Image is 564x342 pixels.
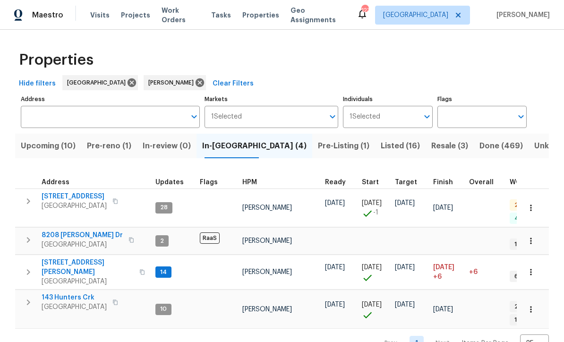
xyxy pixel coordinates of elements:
[188,110,201,123] button: Open
[511,316,536,324] span: 1 Sent
[213,78,254,90] span: Clear Filters
[21,139,76,153] span: Upcoming (10)
[42,231,123,240] span: 8208 [PERSON_NAME] Dr
[511,201,532,209] span: 2 QC
[15,75,60,93] button: Hide filters
[148,78,197,87] span: [PERSON_NAME]
[318,139,369,153] span: Pre-Listing (1)
[431,139,468,153] span: Resale (3)
[325,200,345,206] span: [DATE]
[325,301,345,308] span: [DATE]
[211,113,242,121] span: 1 Selected
[19,78,56,90] span: Hide filters
[514,110,528,123] button: Open
[511,240,532,248] span: 1 WIP
[155,179,184,186] span: Updates
[373,208,378,217] span: -1
[242,238,292,244] span: [PERSON_NAME]
[395,264,415,271] span: [DATE]
[42,258,134,277] span: [STREET_ADDRESS][PERSON_NAME]
[395,179,417,186] span: Target
[469,179,494,186] span: Overall
[433,179,453,186] span: Finish
[156,268,171,276] span: 14
[90,10,110,20] span: Visits
[87,139,131,153] span: Pre-reno (1)
[42,302,107,312] span: [GEOGRAPHIC_DATA]
[42,240,123,249] span: [GEOGRAPHIC_DATA]
[62,75,138,90] div: [GEOGRAPHIC_DATA]
[42,277,134,286] span: [GEOGRAPHIC_DATA]
[493,10,550,20] span: [PERSON_NAME]
[433,306,453,313] span: [DATE]
[437,96,527,102] label: Flags
[395,179,426,186] div: Target renovation project end date
[343,96,432,102] label: Individuals
[326,110,339,123] button: Open
[205,96,339,102] label: Markets
[511,214,538,222] span: 4 Done
[362,301,382,308] span: [DATE]
[395,200,415,206] span: [DATE]
[242,179,257,186] span: HPM
[242,306,292,313] span: [PERSON_NAME]
[242,269,292,275] span: [PERSON_NAME]
[358,290,391,329] td: Project started on time
[433,179,461,186] div: Projected renovation finish date
[42,192,107,201] span: [STREET_ADDRESS]
[479,139,523,153] span: Done (469)
[383,10,448,20] span: [GEOGRAPHIC_DATA]
[358,255,391,290] td: Project started on time
[510,179,562,186] span: WO Completion
[395,301,415,308] span: [DATE]
[362,200,382,206] span: [DATE]
[469,269,478,275] span: +6
[362,179,387,186] div: Actual renovation start date
[143,139,191,153] span: In-review (0)
[511,273,533,281] span: 6 WIP
[325,179,346,186] span: Ready
[433,205,453,211] span: [DATE]
[362,264,382,271] span: [DATE]
[162,6,200,25] span: Work Orders
[156,237,168,245] span: 2
[242,205,292,211] span: [PERSON_NAME]
[211,12,231,18] span: Tasks
[433,272,442,282] span: +6
[42,293,107,302] span: 143 Hunters Crk
[511,303,533,311] span: 2 WIP
[42,179,69,186] span: Address
[358,188,391,227] td: Project started 1 days early
[325,179,354,186] div: Earliest renovation start date (first business day after COE or Checkout)
[19,55,94,65] span: Properties
[21,96,200,102] label: Address
[121,10,150,20] span: Projects
[144,75,206,90] div: [PERSON_NAME]
[429,255,465,290] td: Scheduled to finish 6 day(s) late
[361,6,368,15] div: 123
[433,264,454,271] span: [DATE]
[325,264,345,271] span: [DATE]
[67,78,129,87] span: [GEOGRAPHIC_DATA]
[202,139,307,153] span: In-[GEOGRAPHIC_DATA] (4)
[465,255,506,290] td: 6 day(s) past target finish date
[200,179,218,186] span: Flags
[362,179,379,186] span: Start
[420,110,434,123] button: Open
[242,10,279,20] span: Properties
[209,75,257,93] button: Clear Filters
[156,204,171,212] span: 28
[200,232,220,244] span: RaaS
[350,113,380,121] span: 1 Selected
[156,305,171,313] span: 10
[381,139,420,153] span: Listed (16)
[469,179,502,186] div: Days past target finish date
[291,6,345,25] span: Geo Assignments
[32,10,63,20] span: Maestro
[42,201,107,211] span: [GEOGRAPHIC_DATA]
